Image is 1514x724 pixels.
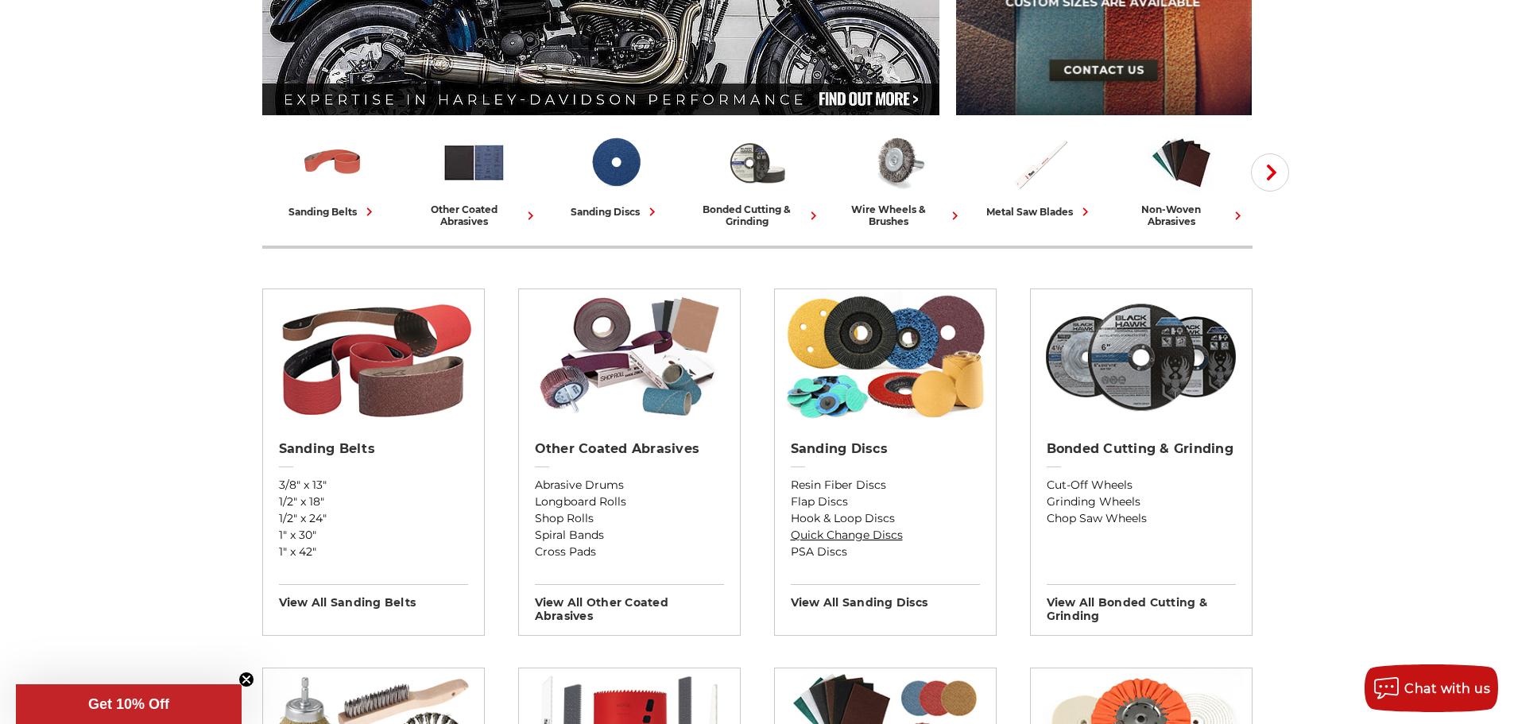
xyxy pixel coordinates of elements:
img: Sanding Belts [270,289,476,424]
h2: Bonded Cutting & Grinding [1047,441,1236,457]
a: Flap Discs [791,494,980,510]
div: Get 10% OffClose teaser [16,684,242,724]
img: Bonded Cutting & Grinding [1038,289,1244,424]
a: Resin Fiber Discs [791,477,980,494]
a: 1/2" x 24" [279,510,468,527]
a: Cut-Off Wheels [1047,477,1236,494]
div: sanding belts [288,203,378,220]
a: bonded cutting & grinding [693,130,822,227]
a: other coated abrasives [410,130,539,227]
img: Sanding Discs [782,289,988,424]
button: Chat with us [1365,664,1498,712]
h3: View All other coated abrasives [535,584,724,623]
a: metal saw blades [976,130,1105,220]
a: Grinding Wheels [1047,494,1236,510]
img: Wire Wheels & Brushes [865,130,931,196]
a: 3/8" x 13" [279,477,468,494]
img: Non-woven Abrasives [1148,130,1214,196]
a: Abrasive Drums [535,477,724,494]
h3: View All sanding discs [791,584,980,610]
span: Get 10% Off [88,696,169,712]
a: 1" x 42" [279,544,468,560]
a: non-woven abrasives [1117,130,1246,227]
a: Longboard Rolls [535,494,724,510]
div: non-woven abrasives [1117,203,1246,227]
div: bonded cutting & grinding [693,203,822,227]
div: other coated abrasives [410,203,539,227]
span: Chat with us [1404,681,1490,696]
img: Bonded Cutting & Grinding [724,130,790,196]
div: wire wheels & brushes [834,203,963,227]
img: Sanding Discs [583,130,649,196]
h3: View All sanding belts [279,584,468,610]
button: Close teaser [238,672,254,687]
h2: Sanding Discs [791,441,980,457]
a: Chop Saw Wheels [1047,510,1236,527]
div: metal saw blades [986,203,1094,220]
img: Metal Saw Blades [1007,130,1073,196]
a: sanding discs [552,130,680,220]
a: Shop Rolls [535,510,724,527]
a: Quick Change Discs [791,527,980,544]
a: PSA Discs [791,544,980,560]
a: 1/2" x 18" [279,494,468,510]
a: Hook & Loop Discs [791,510,980,527]
div: sanding discs [571,203,660,220]
a: wire wheels & brushes [834,130,963,227]
a: Cross Pads [535,544,724,560]
h2: Other Coated Abrasives [535,441,724,457]
img: Other Coated Abrasives [441,130,507,196]
h2: Sanding Belts [279,441,468,457]
button: Next [1251,153,1289,192]
a: Spiral Bands [535,527,724,544]
a: 1" x 30" [279,527,468,544]
img: Sanding Belts [300,130,366,196]
a: sanding belts [269,130,397,220]
img: Other Coated Abrasives [526,289,732,424]
h3: View All bonded cutting & grinding [1047,584,1236,623]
